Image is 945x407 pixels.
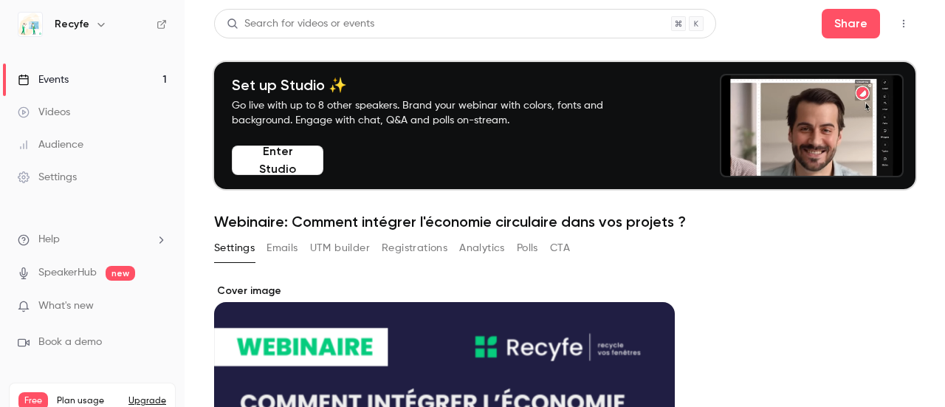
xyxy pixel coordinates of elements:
[267,236,298,260] button: Emails
[517,236,538,260] button: Polls
[310,236,370,260] button: UTM builder
[232,146,323,175] button: Enter Studio
[550,236,570,260] button: CTA
[18,105,70,120] div: Videos
[822,9,880,38] button: Share
[38,298,94,314] span: What's new
[18,232,167,247] li: help-dropdown-opener
[18,170,77,185] div: Settings
[214,236,255,260] button: Settings
[382,236,447,260] button: Registrations
[106,266,135,281] span: new
[214,213,915,230] h1: Webinaire: Comment intégrer l'économie circulaire dans vos projets ?
[18,72,69,87] div: Events
[57,395,120,407] span: Plan usage
[149,300,167,313] iframe: Noticeable Trigger
[232,76,638,94] h4: Set up Studio ✨
[214,284,675,298] label: Cover image
[38,265,97,281] a: SpeakerHub
[38,335,102,350] span: Book a demo
[18,137,83,152] div: Audience
[55,17,89,32] h6: Recyfe
[232,98,638,128] p: Go live with up to 8 other speakers. Brand your webinar with colors, fonts and background. Engage...
[128,395,166,407] button: Upgrade
[459,236,505,260] button: Analytics
[18,13,42,36] img: Recyfe
[227,16,374,32] div: Search for videos or events
[38,232,60,247] span: Help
